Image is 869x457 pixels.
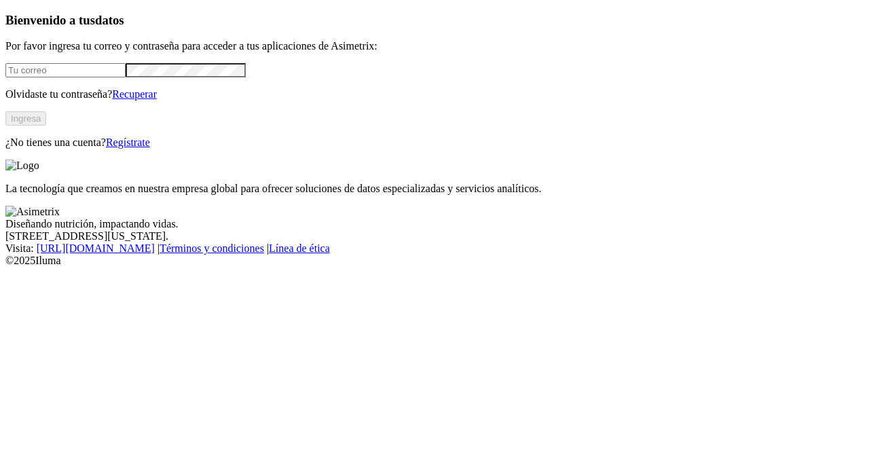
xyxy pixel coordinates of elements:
a: Línea de ética [269,242,330,254]
div: Visita : | | [5,242,864,255]
a: [URL][DOMAIN_NAME] [37,242,155,254]
span: datos [95,13,124,27]
img: Logo [5,160,39,172]
a: Regístrate [106,136,150,148]
a: Recuperar [112,88,157,100]
button: Ingresa [5,111,46,126]
div: © 2025 Iluma [5,255,864,267]
input: Tu correo [5,63,126,77]
p: Por favor ingresa tu correo y contraseña para acceder a tus aplicaciones de Asimetrix: [5,40,864,52]
div: Diseñando nutrición, impactando vidas. [5,218,864,230]
div: [STREET_ADDRESS][US_STATE]. [5,230,864,242]
h3: Bienvenido a tus [5,13,864,28]
a: Términos y condiciones [160,242,264,254]
p: Olvidaste tu contraseña? [5,88,864,100]
img: Asimetrix [5,206,60,218]
p: La tecnología que creamos en nuestra empresa global para ofrecer soluciones de datos especializad... [5,183,864,195]
p: ¿No tienes una cuenta? [5,136,864,149]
